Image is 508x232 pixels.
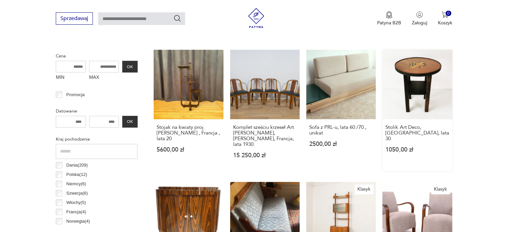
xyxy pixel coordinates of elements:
[154,50,223,171] a: Stojak na kwiaty proj. André Groulta , Francja , lata 20Stojak na kwiaty proj. [PERSON_NAME] , Fr...
[412,20,427,26] p: Zaloguj
[385,125,449,142] h3: Stolik Art Deco, [GEOGRAPHIC_DATA], lata 30.
[173,14,181,22] button: Szukaj
[386,11,392,19] img: Ikona medalu
[442,11,448,18] img: Ikona koszyka
[309,141,373,147] p: 2500,00 zł
[446,11,451,16] div: 0
[66,171,87,178] p: Polska ( 12 )
[438,20,452,26] p: Koszyk
[157,125,220,142] h3: Stojak na kwiaty proj. [PERSON_NAME] , Francja , lata 20
[382,50,452,171] a: Stolik Art Deco, Niemcy, lata 30.Stolik Art Deco, [GEOGRAPHIC_DATA], lata 30.1050,00 zł
[122,61,138,72] button: OK
[233,153,297,158] p: 15 250,00 zł
[377,11,401,26] button: Patyna B2B
[66,218,90,225] p: Norwegia ( 4 )
[377,20,401,26] p: Patyna B2B
[438,11,452,26] button: 0Koszyk
[66,91,85,98] p: Promocja
[56,17,93,21] a: Sprzedawaj
[89,72,119,83] label: MAX
[233,125,297,147] h3: Komplet sześciu krzeseł Art [PERSON_NAME], [PERSON_NAME], Francja, lata 1930.
[56,107,138,115] p: Datowanie
[385,147,449,153] p: 1050,00 zł
[230,50,300,171] a: Komplet sześciu krzeseł Art Deco Gondola, Rene Melin, Francja, lata 1930.Komplet sześciu krzeseł ...
[157,147,220,153] p: 5600,00 zł
[412,11,427,26] button: Zaloguj
[66,180,86,188] p: Niemcy ( 6 )
[56,136,138,143] p: Kraj pochodzenia
[56,72,86,83] label: MIN
[306,50,376,171] a: Sofa z PRL-u, lata 60./70., unikatSofa z PRL-u, lata 60./70., unikat2500,00 zł
[416,11,423,18] img: Ikonka użytkownika
[66,199,86,206] p: Włochy ( 5 )
[246,8,266,28] img: Patyna - sklep z meblami i dekoracjami vintage
[377,11,401,26] a: Ikona medaluPatyna B2B
[66,162,88,169] p: Dania ( 209 )
[56,52,138,60] p: Cena
[66,190,88,197] p: Szwecja ( 6 )
[122,116,138,128] button: OK
[66,208,86,216] p: Francja ( 4 )
[56,12,93,25] button: Sprzedawaj
[309,125,373,136] h3: Sofa z PRL-u, lata 60./70., unikat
